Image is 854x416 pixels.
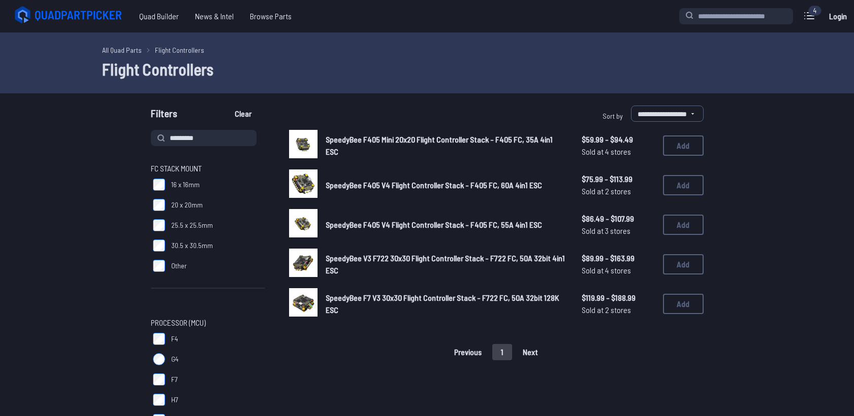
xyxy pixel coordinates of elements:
a: image [289,209,318,240]
input: G4 [153,353,165,365]
input: F7 [153,373,165,386]
img: image [289,288,318,317]
img: image [289,249,318,277]
a: SpeedyBee F405 V4 Flight Controller Stack - F405 FC, 55A 4in1 ESC [326,219,565,231]
a: image [289,130,318,161]
span: SpeedyBee F405 V4 Flight Controller Stack - F405 FC, 55A 4in1 ESC [326,220,542,229]
span: $119.99 - $188.99 [582,292,655,304]
span: Sold at 3 stores [582,225,655,237]
span: F4 [171,334,178,344]
a: SpeedyBee F405 Mini 20x20 Flight Controller Stack - F405 FC, 35A 4in1 ESC [326,133,565,158]
input: F4 [153,333,165,345]
a: Quad Builder [131,6,187,26]
button: Add [663,215,704,235]
span: 16 x 16mm [171,180,200,190]
span: $75.99 - $113.99 [582,173,655,185]
span: Processor (MCU) [151,317,206,329]
a: Flight Controllers [155,45,204,55]
img: image [289,130,318,158]
input: Other [153,260,165,272]
a: News & Intel [187,6,242,26]
a: image [289,169,318,201]
span: G4 [171,354,178,364]
div: 4 [808,6,821,16]
input: 16 x 16mm [153,179,165,191]
span: H7 [171,395,178,405]
span: SpeedyBee F405 Mini 20x20 Flight Controller Stack - F405 FC, 35A 4in1 ESC [326,134,553,156]
button: Add [663,175,704,195]
button: Add [663,135,704,156]
h1: Flight Controllers [102,57,752,81]
span: Sold at 2 stores [582,304,655,316]
a: Login [826,6,850,26]
input: H7 [153,394,165,406]
button: Add [663,254,704,274]
button: 1 [492,344,512,360]
span: SpeedyBee F7 V3 30x30 Flight Controller Stack - F722 FC, 50A 32bit 128K ESC [326,293,559,315]
input: 30.5 x 30.5mm [153,239,165,252]
a: image [289,249,318,280]
span: Sold at 2 stores [582,185,655,197]
button: Add [663,294,704,314]
span: 30.5 x 30.5mm [171,240,213,251]
span: SpeedyBee V3 F722 30x30 Flight Controller Stack - F722 FC, 50A 32bit 4in1 ESC [326,253,565,275]
a: image [289,288,318,320]
span: F7 [171,374,178,385]
input: 25.5 x 25.5mm [153,219,165,231]
span: Sold at 4 stores [582,264,655,276]
span: Other [171,261,187,271]
a: SpeedyBee F7 V3 30x30 Flight Controller Stack - F722 FC, 50A 32bit 128K ESC [326,292,565,316]
img: image [289,169,318,198]
button: Clear [226,106,260,122]
span: Sold at 4 stores [582,146,655,158]
a: SpeedyBee F405 V4 Flight Controller Stack - F405 FC, 60A 4in1 ESC [326,179,565,191]
span: SpeedyBee F405 V4 Flight Controller Stack - F405 FC, 60A 4in1 ESC [326,180,542,190]
span: Filters [151,106,177,126]
a: Browse Parts [242,6,300,26]
span: 20 x 20mm [171,200,203,210]
a: All Quad Parts [102,45,142,55]
span: $86.49 - $107.99 [582,213,655,225]
span: FC Stack Mount [151,162,202,175]
img: image [289,209,318,237]
a: SpeedyBee V3 F722 30x30 Flight Controller Stack - F722 FC, 50A 32bit 4in1 ESC [326,252,565,276]
span: $89.99 - $163.99 [582,252,655,264]
span: 25.5 x 25.5mm [171,220,213,230]
span: $59.99 - $94.49 [582,133,655,146]
select: Sort by [631,106,704,122]
span: Sort by [603,112,623,120]
input: 20 x 20mm [153,199,165,211]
